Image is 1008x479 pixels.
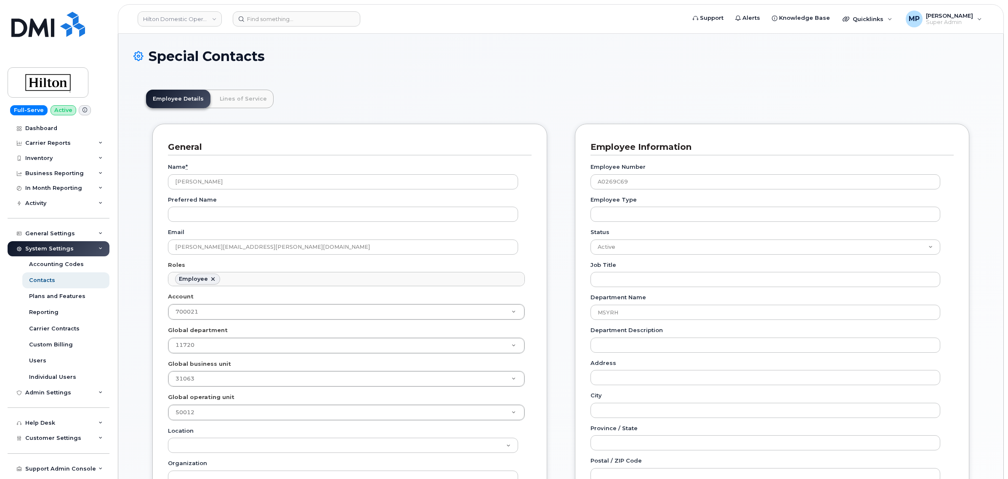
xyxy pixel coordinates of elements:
label: Global department [168,326,228,334]
a: Lines of Service [213,90,274,108]
label: Name [168,163,188,171]
label: Department Name [590,293,646,301]
span: 700021 [176,309,198,315]
label: Organization [168,459,207,467]
span: 50012 [176,409,194,415]
a: Employee Details [146,90,210,108]
a: 50012 [168,405,524,420]
h3: General [168,141,525,153]
label: Location [168,427,194,435]
span: 31063 [176,375,194,382]
label: Postal / ZIP Code [590,457,642,465]
label: Employee Number [590,163,646,171]
label: Province / State [590,424,638,432]
div: Employee [179,276,208,282]
label: Roles [168,261,185,269]
a: 11720 [168,338,524,353]
label: Status [590,228,609,236]
label: Global business unit [168,360,231,368]
a: 700021 [168,304,524,319]
label: City [590,391,602,399]
label: Address [590,359,616,367]
h3: Employee Information [590,141,948,153]
label: Department Description [590,326,663,334]
label: Employee Type [590,196,637,204]
label: Email [168,228,184,236]
label: Account [168,293,194,301]
span: 11720 [176,342,194,348]
label: Preferred Name [168,196,217,204]
label: Job Title [590,261,616,269]
label: Global operating unit [168,393,234,401]
iframe: Messenger Launcher [971,442,1002,473]
abbr: required [186,163,188,170]
h1: Special Contacts [133,49,988,64]
a: 31063 [168,371,524,386]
